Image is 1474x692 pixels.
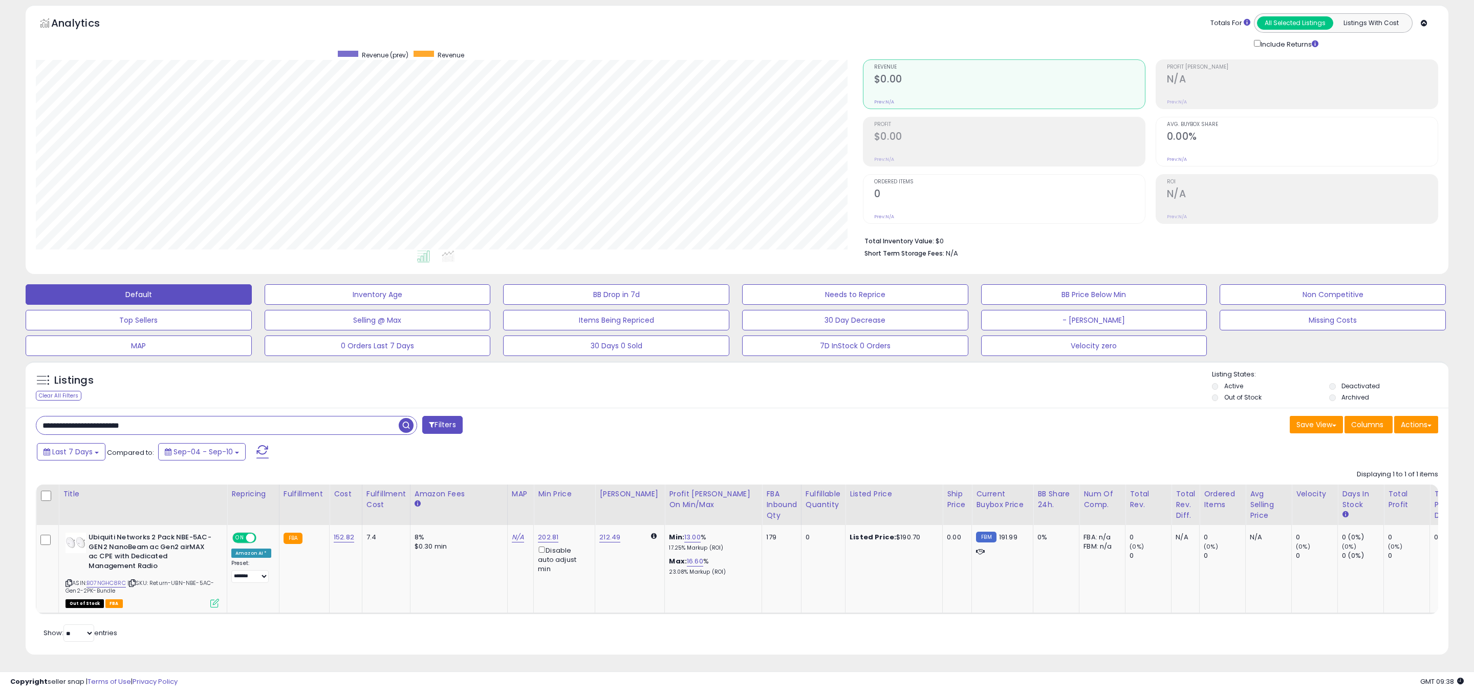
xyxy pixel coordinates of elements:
[36,391,81,401] div: Clear All Filters
[850,532,896,542] b: Listed Price:
[806,533,837,542] div: 0
[538,489,591,499] div: Min Price
[981,310,1207,330] button: - [PERSON_NAME]
[512,532,524,542] a: N/A
[1130,551,1171,560] div: 0
[1296,551,1337,560] div: 0
[1130,533,1171,542] div: 0
[599,489,660,499] div: [PERSON_NAME]
[874,156,894,162] small: Prev: N/A
[947,533,964,542] div: 0.00
[231,489,275,499] div: Repricing
[1342,489,1379,510] div: Days In Stock
[981,335,1207,356] button: Velocity zero
[874,179,1145,185] span: Ordered Items
[1388,551,1429,560] div: 0
[742,310,968,330] button: 30 Day Decrease
[1210,18,1250,28] div: Totals For
[1212,370,1449,380] p: Listing States:
[1037,489,1075,510] div: BB Share 24h.
[665,485,762,525] th: The percentage added to the cost of goods (COGS) that forms the calculator for Min & Max prices.
[1341,382,1380,390] label: Deactivated
[1341,393,1369,402] label: Archived
[684,532,701,542] a: 13.00
[1224,393,1262,402] label: Out of Stock
[1167,214,1187,220] small: Prev: N/A
[1250,489,1287,521] div: Avg Selling Price
[415,533,500,542] div: 8%
[874,131,1145,144] h2: $0.00
[669,556,687,566] b: Max:
[1342,510,1348,519] small: Days In Stock.
[538,532,558,542] a: 202.81
[864,237,934,245] b: Total Inventory Value:
[422,416,462,434] button: Filters
[265,310,491,330] button: Selling @ Max
[1167,156,1187,162] small: Prev: N/A
[503,284,729,305] button: BB Drop in 7d
[1296,542,1310,551] small: (0%)
[806,489,841,510] div: Fulfillable Quantity
[265,284,491,305] button: Inventory Age
[1220,310,1446,330] button: Missing Costs
[51,16,120,33] h5: Analytics
[86,579,126,588] a: B07NGHC8RC
[1083,542,1117,551] div: FBM: n/a
[669,532,684,542] b: Min:
[512,489,529,499] div: MAP
[133,677,178,686] a: Privacy Policy
[999,532,1017,542] span: 191.99
[366,533,402,542] div: 7.4
[1394,416,1438,433] button: Actions
[415,489,503,499] div: Amazon Fees
[1246,38,1331,49] div: Include Returns
[1250,533,1284,542] div: N/A
[1167,65,1438,70] span: Profit [PERSON_NAME]
[864,234,1430,246] li: $0
[1388,533,1429,542] div: 0
[1388,542,1402,551] small: (0%)
[976,489,1029,510] div: Current Buybox Price
[669,489,757,510] div: Profit [PERSON_NAME] on Min/Max
[158,443,246,460] button: Sep-04 - Sep-10
[284,533,302,544] small: FBA
[503,335,729,356] button: 30 Days 0 Sold
[874,214,894,220] small: Prev: N/A
[1434,533,1450,542] div: 0.00
[37,443,105,460] button: Last 7 Days
[874,65,1145,70] span: Revenue
[105,599,123,608] span: FBA
[1290,416,1343,433] button: Save View
[874,73,1145,87] h2: $0.00
[1167,99,1187,105] small: Prev: N/A
[1204,542,1218,551] small: (0%)
[10,677,48,686] strong: Copyright
[174,447,233,457] span: Sep-04 - Sep-10
[766,533,793,542] div: 179
[63,489,223,499] div: Title
[233,534,246,542] span: ON
[1220,284,1446,305] button: Non Competitive
[850,489,938,499] div: Listed Price
[669,557,754,576] div: %
[231,560,271,583] div: Preset:
[1342,542,1356,551] small: (0%)
[669,533,754,552] div: %
[947,489,967,510] div: Ship Price
[874,99,894,105] small: Prev: N/A
[1130,542,1144,551] small: (0%)
[850,533,935,542] div: $190.70
[1357,470,1438,479] div: Displaying 1 to 1 of 1 items
[44,628,117,638] span: Show: entries
[66,579,214,594] span: | SKU: Return-UBN-NBE-5AC-Gen2-2PK-Bundle
[874,122,1145,128] span: Profit
[415,542,500,551] div: $0.30 min
[766,489,797,521] div: FBA inbound Qty
[1345,416,1393,433] button: Columns
[1204,533,1245,542] div: 0
[864,249,944,258] b: Short Term Storage Fees:
[503,310,729,330] button: Items Being Repriced
[66,533,86,553] img: 21fOUn9Su1L._SL40_.jpg
[1296,489,1333,499] div: Velocity
[366,489,406,510] div: Fulfillment Cost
